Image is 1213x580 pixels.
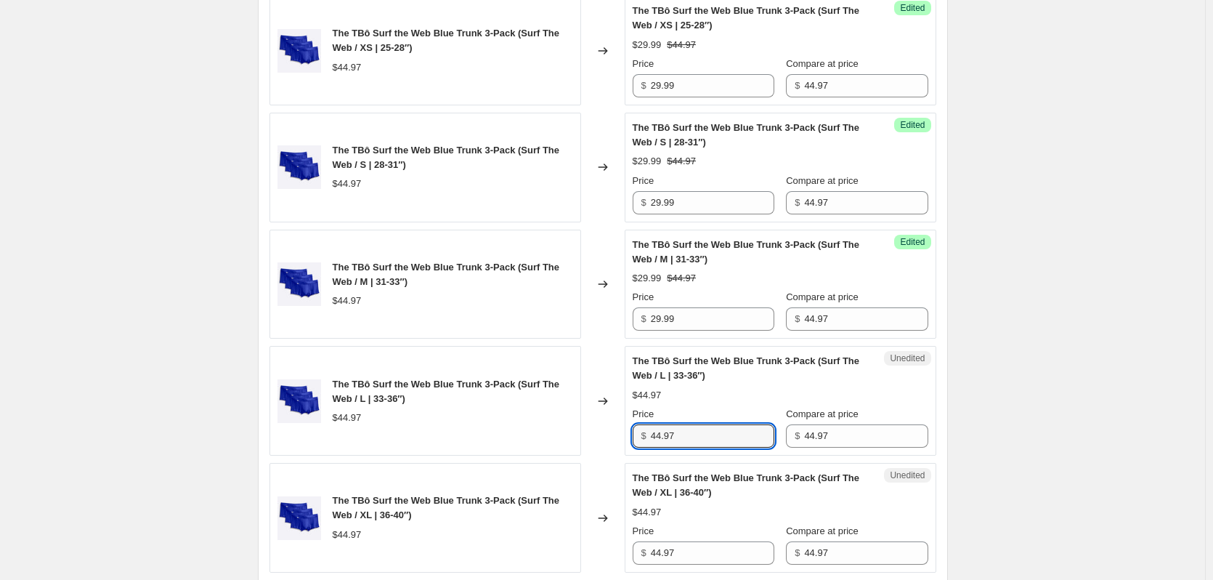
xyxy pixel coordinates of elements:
strike: $44.97 [667,271,696,286]
img: TheTBoTrunk3Pack-SurftheWeb_f47644db-34d3-4127-baf5-1559c803900a_80x.jpg [277,145,321,189]
span: Unedited [890,470,925,481]
span: Unedited [890,353,925,364]
span: Compare at price [786,291,859,302]
div: $44.97 [633,388,662,403]
span: $ [795,197,800,208]
span: Price [633,408,654,419]
img: TheTBoTrunk3Pack-SurftheWeb_f47644db-34d3-4127-baf5-1559c803900a_80x.jpg [277,29,321,73]
span: $ [795,430,800,441]
span: The TBô Surf the Web Blue Trunk 3-Pack (Surf The Web / L | 33-36″) [633,355,860,381]
span: Price [633,291,654,302]
span: The TBô Surf the Web Blue Trunk 3-Pack (Surf The Web / L | 33-36″) [333,379,560,404]
span: The TBô Surf the Web Blue Trunk 3-Pack (Surf The Web / XS | 25-28″) [633,5,860,31]
div: $44.97 [333,411,362,425]
div: $44.97 [633,505,662,520]
span: Compare at price [786,58,859,69]
div: $29.99 [633,38,662,52]
strike: $44.97 [667,154,696,169]
img: TheTBoTrunk3Pack-SurftheWeb_f47644db-34d3-4127-baf5-1559c803900a_80x.jpg [277,262,321,306]
span: The TBô Surf the Web Blue Trunk 3-Pack (Surf The Web / M | 31-33″) [333,262,560,287]
span: $ [795,80,800,91]
span: The TBô Surf the Web Blue Trunk 3-Pack (Surf The Web / XS | 25-28″) [333,28,560,53]
span: The TBô Surf the Web Blue Trunk 3-Pack (Surf The Web / S | 28-31″) [333,145,560,170]
div: $29.99 [633,154,662,169]
img: TheTBoTrunk3Pack-SurftheWeb_f47644db-34d3-4127-baf5-1559c803900a_80x.jpg [277,379,321,423]
span: The TBô Surf the Web Blue Trunk 3-Pack (Surf The Web / S | 28-31″) [633,122,860,148]
span: The TBô Surf the Web Blue Trunk 3-Pack (Surf The Web / XL | 36-40″) [633,472,860,498]
span: Price [633,525,654,536]
span: $ [795,313,800,324]
span: Price [633,58,654,69]
span: Compare at price [786,525,859,536]
span: Edited [900,236,925,248]
span: $ [641,197,646,208]
span: $ [795,547,800,558]
span: Edited [900,2,925,14]
div: $44.97 [333,177,362,191]
div: $44.97 [333,294,362,308]
strike: $44.97 [667,38,696,52]
span: Price [633,175,654,186]
span: Compare at price [786,408,859,419]
span: $ [641,547,646,558]
span: $ [641,430,646,441]
div: $29.99 [633,271,662,286]
span: Edited [900,119,925,131]
span: The TBô Surf the Web Blue Trunk 3-Pack (Surf The Web / M | 31-33″) [633,239,860,265]
span: Compare at price [786,175,859,186]
span: $ [641,80,646,91]
span: $ [641,313,646,324]
div: $44.97 [333,60,362,75]
img: TheTBoTrunk3Pack-SurftheWeb_f47644db-34d3-4127-baf5-1559c803900a_80x.jpg [277,496,321,540]
div: $44.97 [333,528,362,542]
span: The TBô Surf the Web Blue Trunk 3-Pack (Surf The Web / XL | 36-40″) [333,495,560,520]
